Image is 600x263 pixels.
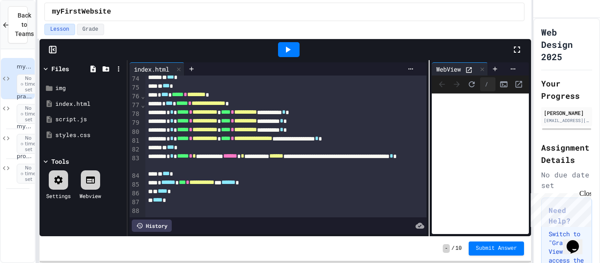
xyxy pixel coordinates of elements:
[55,115,124,124] div: script.js
[130,65,173,74] div: index.html
[4,4,61,56] div: Chat with us now!Close
[544,117,589,124] div: [EMAIL_ADDRESS][DOMAIN_NAME]
[130,75,141,83] div: 74
[130,198,141,207] div: 87
[541,26,592,63] h1: Web Design 2025
[77,24,104,35] button: Grade
[527,190,591,227] iframe: chat widget
[17,164,43,184] span: No time set
[432,62,488,76] div: WebView
[455,245,462,252] span: 10
[141,93,145,100] span: Fold line
[130,83,141,92] div: 75
[544,109,589,117] div: [PERSON_NAME]
[15,11,34,39] span: Back to Teams
[512,78,525,91] button: Open in new tab
[130,137,141,145] div: 81
[452,245,455,252] span: /
[497,78,510,91] button: Console
[432,94,529,234] iframe: Web Preview
[132,220,172,232] div: History
[55,84,124,93] div: img
[51,157,69,166] div: Tools
[563,228,591,254] iframe: chat widget
[130,145,141,154] div: 82
[55,131,124,140] div: styles.css
[17,134,43,154] span: No time set
[80,192,101,200] div: Webview
[130,154,141,172] div: 83
[465,78,478,91] button: Refresh
[17,93,33,101] span: practice
[450,78,463,91] span: Forward
[44,24,75,35] button: Lesson
[130,101,141,110] div: 77
[130,180,141,189] div: 85
[17,63,33,71] span: myFirstWebsite
[55,100,124,108] div: index.html
[17,153,33,160] span: prodesigner
[443,244,449,253] span: -
[469,241,524,256] button: Submit Answer
[541,141,592,166] h2: Assignment Details
[130,119,141,127] div: 79
[141,101,145,108] span: Fold line
[8,6,28,43] button: Back to Teams
[17,104,43,124] span: No time set
[541,169,592,191] div: No due date set
[51,64,69,73] div: Files
[17,123,33,130] span: myrecipe
[46,192,71,200] div: Settings
[435,78,448,91] span: Back
[541,77,592,102] h2: Your Progress
[130,110,141,119] div: 78
[17,74,43,94] span: No time set
[130,92,141,101] div: 76
[432,65,465,74] div: WebView
[130,207,141,216] div: 88
[476,245,517,252] span: Submit Answer
[52,7,111,17] span: myFirstWebsite
[130,189,141,198] div: 86
[130,62,184,76] div: index.html
[480,77,495,91] div: /
[130,172,141,180] div: 84
[130,128,141,137] div: 80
